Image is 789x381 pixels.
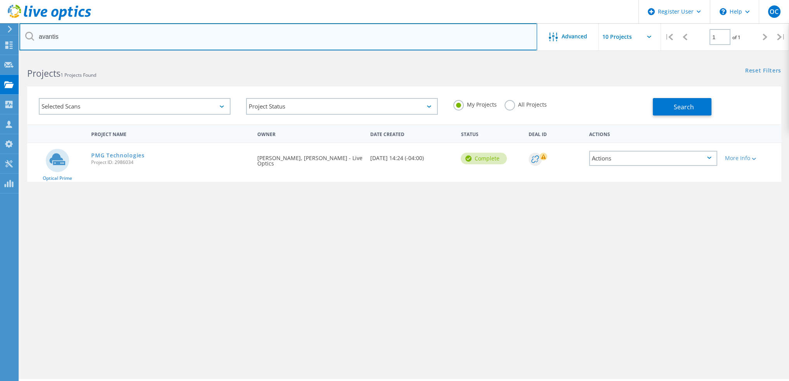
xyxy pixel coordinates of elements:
label: All Projects [505,100,547,107]
input: Search projects by name, owner, ID, company, etc [19,23,537,50]
a: Live Optics Dashboard [8,16,91,22]
div: Actions [589,151,717,166]
span: Optical Prime [43,176,72,181]
div: [DATE] 14:24 (-04:00) [366,143,457,169]
div: Status [457,126,525,141]
button: Search [653,98,711,116]
span: OC [770,9,779,15]
div: [PERSON_NAME], [PERSON_NAME] - Live Optics [253,143,366,174]
div: Complete [461,153,507,164]
a: Reset Filters [745,68,781,74]
div: Deal Id [525,126,585,141]
label: My Projects [453,100,497,107]
div: Selected Scans [39,98,231,115]
span: of 1 [732,34,740,41]
div: Project Name [87,126,253,141]
div: Actions [585,126,721,141]
div: Date Created [366,126,457,141]
div: Project Status [246,98,438,115]
div: | [773,23,789,51]
span: 1 Projects Found [61,72,96,78]
svg: \n [720,8,727,15]
span: Project ID: 2986034 [91,160,249,165]
div: Owner [253,126,366,141]
div: | [661,23,677,51]
a: PMG Technologies [91,153,144,158]
span: Search [674,103,694,111]
b: Projects [27,67,61,79]
div: More Info [725,155,777,161]
span: Advanced [562,34,587,39]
